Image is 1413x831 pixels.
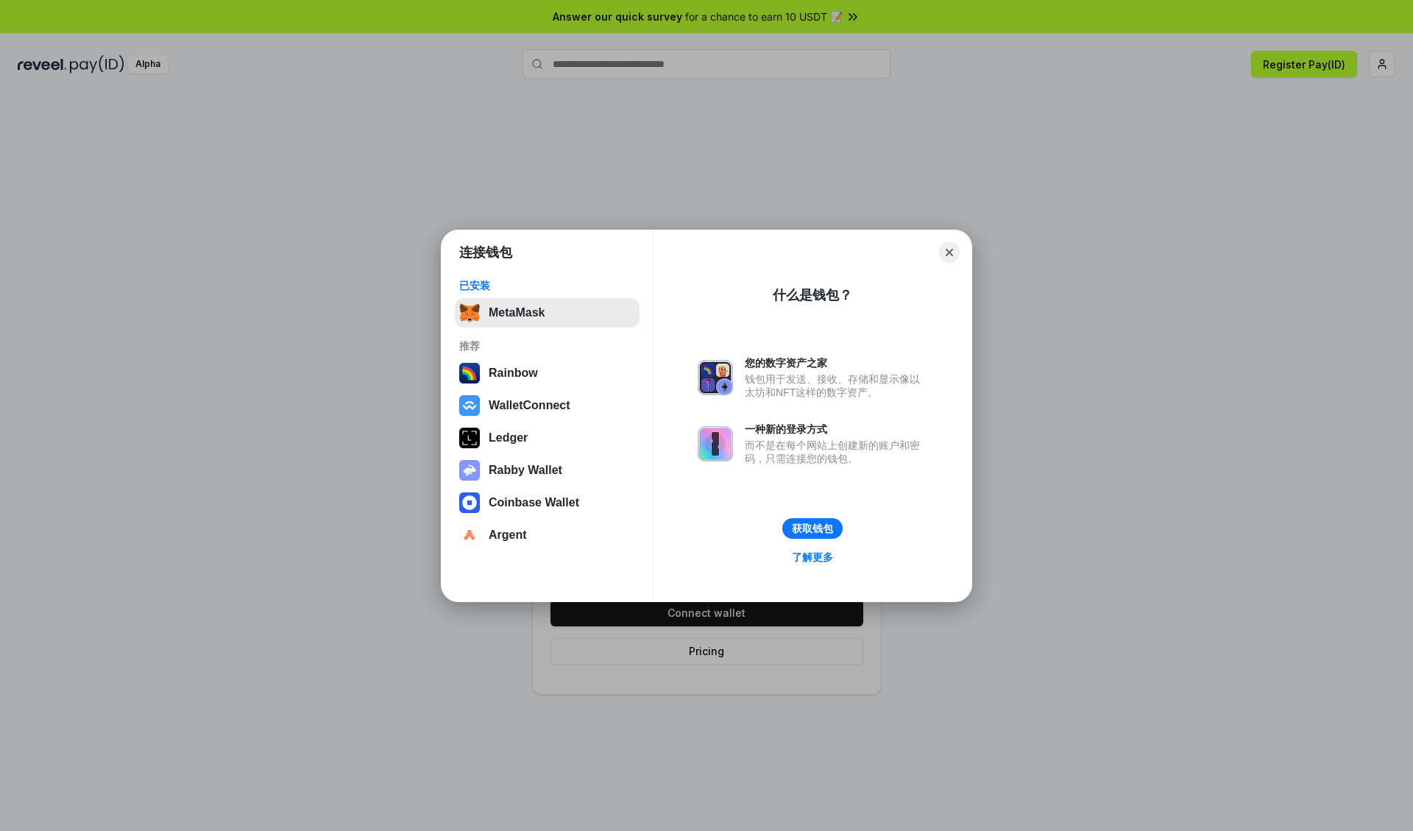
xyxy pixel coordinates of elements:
[459,303,480,323] img: svg+xml,%3Csvg%20fill%3D%22none%22%20height%3D%2233%22%20viewBox%3D%220%200%2035%2033%22%20width%...
[459,428,480,448] img: svg+xml,%3Csvg%20xmlns%3D%22http%3A%2F%2Fwww.w3.org%2F2000%2Fsvg%22%20width%3D%2228%22%20height%3...
[792,551,833,564] div: 了解更多
[489,367,538,380] div: Rainbow
[455,298,640,328] button: MetaMask
[489,431,528,445] div: Ledger
[939,242,960,263] button: Close
[792,522,833,535] div: 获取钱包
[459,244,512,261] h1: 连接钱包
[459,460,480,481] img: svg+xml,%3Csvg%20xmlns%3D%22http%3A%2F%2Fwww.w3.org%2F2000%2Fsvg%22%20fill%3D%22none%22%20viewBox...
[455,520,640,550] button: Argent
[455,456,640,485] button: Rabby Wallet
[698,426,733,462] img: svg+xml,%3Csvg%20xmlns%3D%22http%3A%2F%2Fwww.w3.org%2F2000%2Fsvg%22%20fill%3D%22none%22%20viewBox...
[459,492,480,513] img: svg+xml,%3Csvg%20width%3D%2228%22%20height%3D%2228%22%20viewBox%3D%220%200%2028%2028%22%20fill%3D...
[455,391,640,420] button: WalletConnect
[455,358,640,388] button: Rainbow
[489,464,562,477] div: Rabby Wallet
[459,279,635,292] div: 已安装
[745,372,927,399] div: 钱包用于发送、接收、存储和显示像以太坊和NFT这样的数字资产。
[459,525,480,545] img: svg+xml,%3Csvg%20width%3D%2228%22%20height%3D%2228%22%20viewBox%3D%220%200%2028%2028%22%20fill%3D...
[489,306,545,319] div: MetaMask
[745,356,927,369] div: 您的数字资产之家
[459,339,635,353] div: 推荐
[782,518,843,539] button: 获取钱包
[698,360,733,395] img: svg+xml,%3Csvg%20xmlns%3D%22http%3A%2F%2Fwww.w3.org%2F2000%2Fsvg%22%20fill%3D%22none%22%20viewBox...
[773,286,852,304] div: 什么是钱包？
[455,423,640,453] button: Ledger
[459,363,480,383] img: svg+xml,%3Csvg%20width%3D%22120%22%20height%3D%22120%22%20viewBox%3D%220%200%20120%20120%22%20fil...
[783,548,842,567] a: 了解更多
[745,439,927,465] div: 而不是在每个网站上创建新的账户和密码，只需连接您的钱包。
[459,395,480,416] img: svg+xml,%3Csvg%20width%3D%2228%22%20height%3D%2228%22%20viewBox%3D%220%200%2028%2028%22%20fill%3D...
[745,422,927,436] div: 一种新的登录方式
[489,528,527,542] div: Argent
[455,488,640,517] button: Coinbase Wallet
[489,496,579,509] div: Coinbase Wallet
[489,399,570,412] div: WalletConnect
